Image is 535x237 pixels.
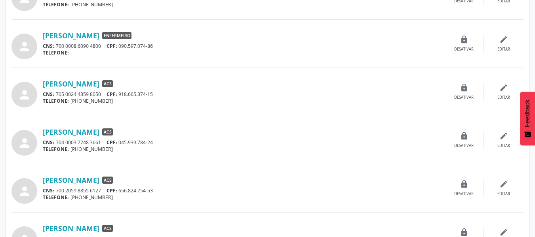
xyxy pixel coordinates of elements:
[17,39,32,54] i: person
[524,100,531,127] span: Feedback
[17,136,32,150] i: person
[460,180,468,188] i: lock
[43,1,444,8] div: [PHONE_NUMBER]
[499,132,508,140] i: edit
[460,35,468,44] i: lock
[497,143,510,149] div: Editar
[43,194,69,201] span: TELEFONE:
[43,43,54,49] span: CNS:
[499,180,508,188] i: edit
[43,43,444,49] div: 700 0008 6090 4800 090.597.074-86
[43,146,444,152] div: [PHONE_NUMBER]
[454,143,474,149] div: Desativar
[102,128,113,135] span: ACS
[102,225,113,232] span: ACS
[107,139,117,146] span: CPF:
[17,88,32,102] i: person
[497,95,510,100] div: Editar
[43,128,99,136] a: [PERSON_NAME]
[43,187,54,194] span: CNS:
[102,177,113,184] span: ACS
[460,132,468,140] i: lock
[497,191,510,197] div: Editar
[460,228,468,237] i: lock
[107,91,117,98] span: CPF:
[102,80,113,87] span: ACS
[43,146,69,152] span: TELEFONE:
[107,187,117,194] span: CPF:
[497,47,510,52] div: Editar
[43,224,99,233] a: [PERSON_NAME]
[107,43,117,49] span: CPF:
[43,139,54,146] span: CNS:
[499,83,508,92] i: edit
[43,91,444,98] div: 705 0024 4359 8050 918.665.374-15
[43,1,69,8] span: TELEFONE:
[43,79,99,88] a: [PERSON_NAME]
[499,35,508,44] i: edit
[17,184,32,198] i: person
[43,194,444,201] div: [PHONE_NUMBER]
[454,95,474,100] div: Desativar
[43,98,69,104] span: TELEFONE:
[454,47,474,52] div: Desativar
[43,91,54,98] span: CNS:
[454,191,474,197] div: Desativar
[499,228,508,237] i: edit
[43,139,444,146] div: 704 0003 7748 3661 045.939.784-24
[43,49,444,56] div: --
[520,92,535,145] button: Feedback - Mostrar pesquisa
[460,83,468,92] i: lock
[43,98,444,104] div: [PHONE_NUMBER]
[43,49,69,56] span: TELEFONE:
[43,176,99,184] a: [PERSON_NAME]
[102,32,131,39] span: Enfermeiro
[43,187,444,194] div: 700 2059 8855 6127 656.824.754-53
[43,31,99,40] a: [PERSON_NAME]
